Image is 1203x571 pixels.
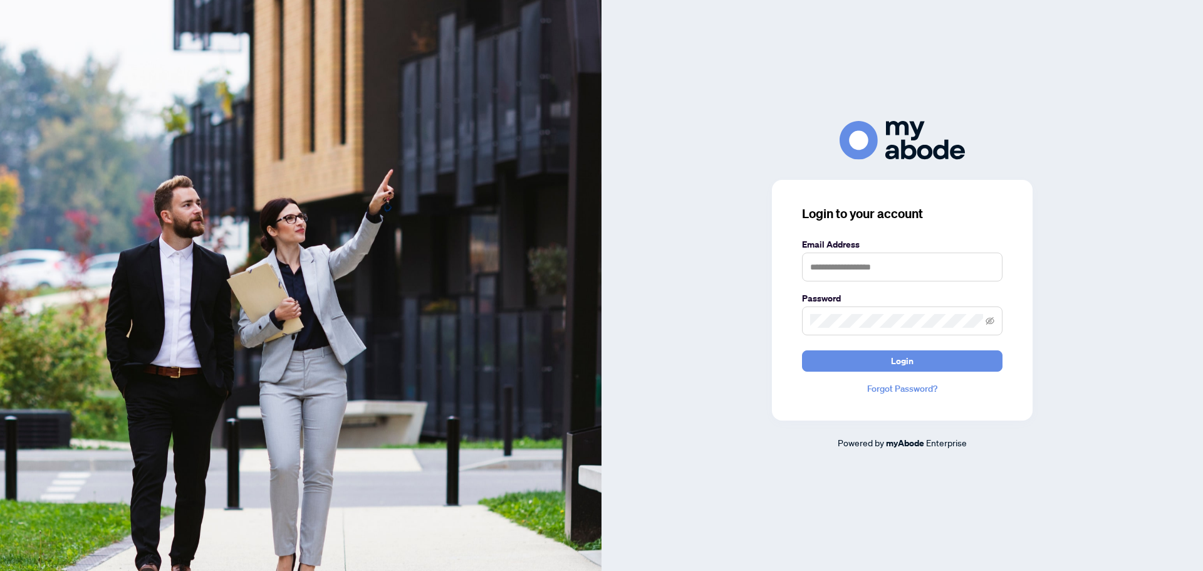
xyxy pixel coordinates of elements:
[838,437,884,448] span: Powered by
[891,351,914,371] span: Login
[802,382,1002,396] a: Forgot Password?
[840,121,965,159] img: ma-logo
[802,238,1002,251] label: Email Address
[802,291,1002,305] label: Password
[986,317,994,325] span: eye-invisible
[802,350,1002,372] button: Login
[886,436,924,450] a: myAbode
[802,205,1002,223] h3: Login to your account
[926,437,967,448] span: Enterprise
